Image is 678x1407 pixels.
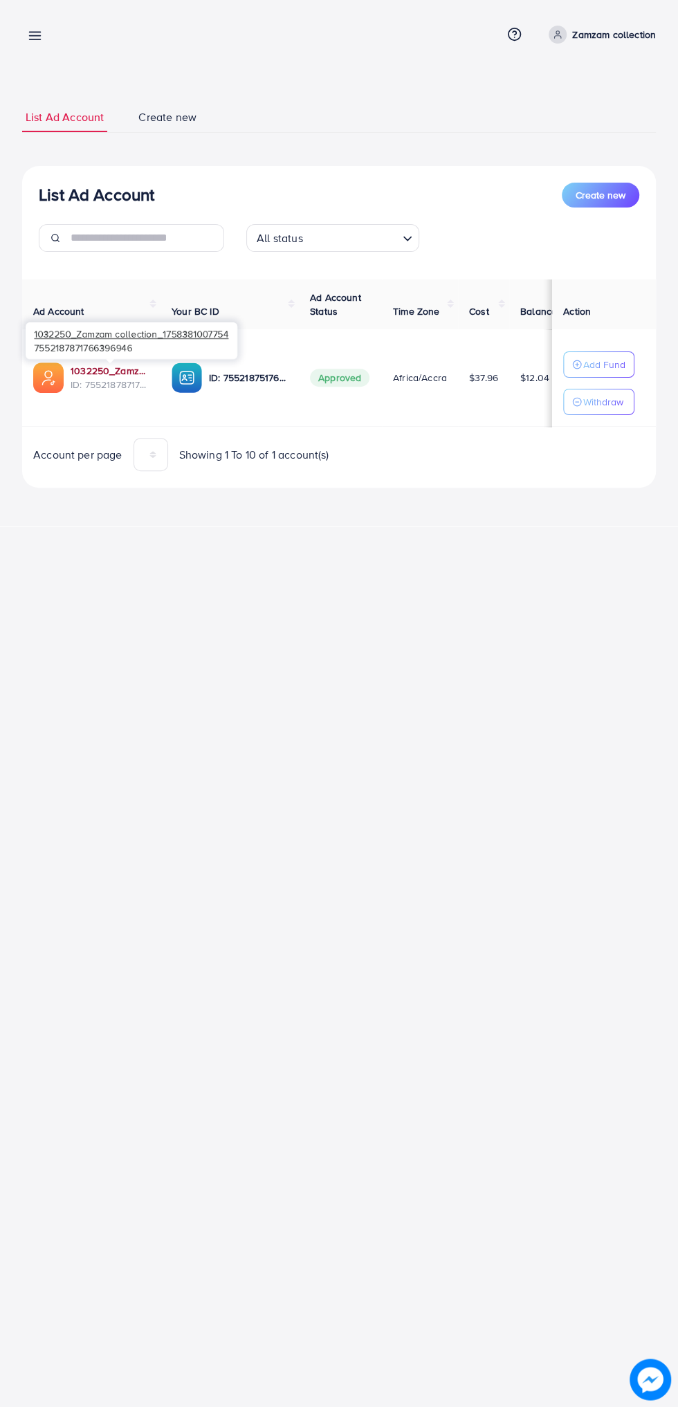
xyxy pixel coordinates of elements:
span: Your BC ID [172,304,219,318]
div: Search for option [246,224,419,252]
span: Approved [310,369,369,387]
span: Showing 1 To 10 of 1 account(s) [179,447,329,463]
img: ic-ads-acc.e4c84228.svg [33,362,64,393]
span: Cost [469,304,489,318]
span: Account per page [33,447,122,463]
button: Create new [562,183,639,208]
span: 1032250_Zamzam collection_1758381007754 [34,327,228,340]
h3: List Ad Account [39,185,154,205]
p: Add Fund [583,356,625,373]
span: Africa/Accra [393,371,447,385]
span: List Ad Account [26,109,104,125]
input: Search for option [307,226,397,248]
img: image [630,1359,671,1400]
p: Withdraw [583,394,623,410]
span: Time Zone [393,304,439,318]
button: Withdraw [563,389,634,415]
div: 7552187871766396946 [26,322,237,359]
a: 1032250_Zamzam collection_1758381007754 [71,364,149,378]
span: Create new [138,109,196,125]
span: Balance [520,304,557,318]
span: All status [254,228,306,248]
span: ID: 7552187871766396946 [71,378,149,392]
p: Zamzam collection [572,26,656,43]
span: Ad Account [33,304,84,318]
span: Create new [576,188,625,202]
span: $37.96 [469,371,498,385]
p: ID: 7552187517611409425 [209,369,288,386]
span: $12.04 [520,371,549,385]
span: Action [563,304,591,318]
a: Zamzam collection [543,26,656,44]
button: Add Fund [563,351,634,378]
span: Ad Account Status [310,291,361,318]
img: ic-ba-acc.ded83a64.svg [172,362,202,393]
